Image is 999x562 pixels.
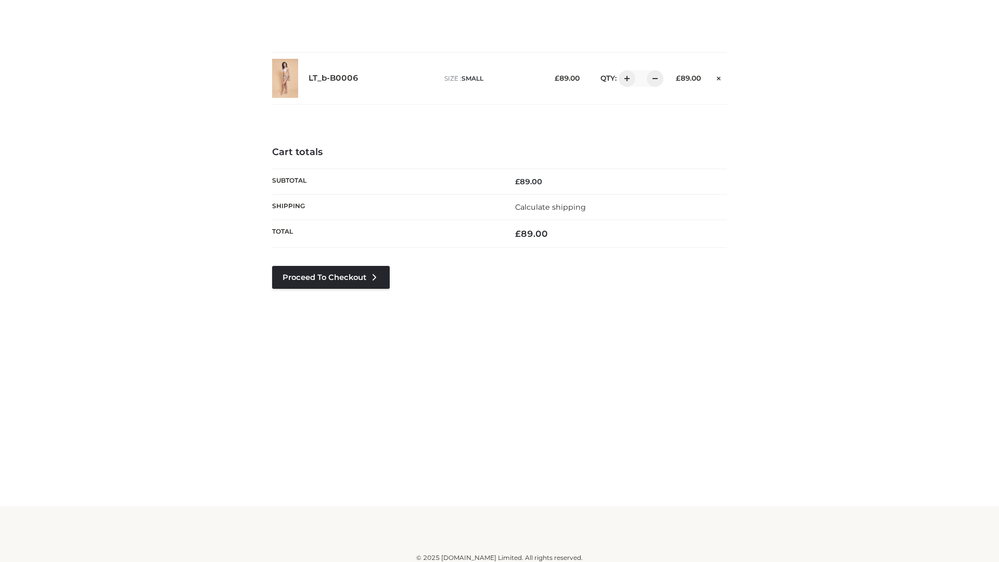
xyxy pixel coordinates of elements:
th: Total [272,220,499,248]
span: SMALL [462,74,483,82]
bdi: 89.00 [676,74,701,82]
span: £ [555,74,559,82]
span: £ [676,74,681,82]
p: size : [444,74,539,83]
bdi: 89.00 [555,74,580,82]
span: £ [515,177,520,186]
span: £ [515,228,521,239]
div: QTY: [590,70,660,87]
img: LT_b-B0006 - SMALL [272,59,298,98]
a: Remove this item [711,70,727,84]
bdi: 89.00 [515,177,542,186]
a: LT_b-B0006 [309,73,358,83]
h4: Cart totals [272,147,727,158]
th: Subtotal [272,169,499,194]
th: Shipping [272,194,499,220]
bdi: 89.00 [515,228,548,239]
a: Calculate shipping [515,202,586,212]
a: Proceed to Checkout [272,266,390,289]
